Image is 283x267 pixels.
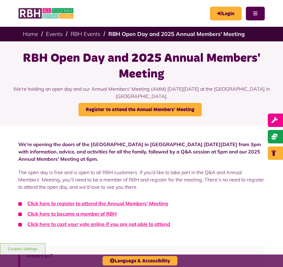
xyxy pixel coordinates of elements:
[108,30,245,37] a: RBH Open Day and 2025 Annual Members' Meeting
[103,256,177,265] button: Language & Accessibility
[27,200,168,206] a: Click here to register to attend the Annual Members' Meeting
[256,240,283,267] iframe: Netcall Web Assistant for live chat
[18,6,75,21] img: RBH
[79,103,202,116] a: Register to attend the Annual Members' Meeting
[210,7,242,20] a: MyRBH
[8,51,275,82] h1: RBH Open Day and 2025 Annual Members' Meeting
[46,30,63,37] a: Events
[27,221,170,227] a: Click here to cast your vote online if you are not able to attend
[18,169,265,191] p: The open day is free and is open to all RBH customers. If you’d like to take part in the Q&A and ...
[71,30,100,37] a: RBH Events
[8,82,275,103] p: We're holding an open day and our Annual Members' Meeting (AMM) [DATE][DATE] at the [GEOGRAPHIC_D...
[18,141,261,162] strong: We’re opening the doors of the [GEOGRAPHIC_DATA] in [GEOGRAPHIC_DATA] [DATE][DATE] from 3pm with ...
[27,211,117,217] a: Click here to become a member of RBH
[246,7,265,20] button: Navigation
[23,30,38,37] a: Home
